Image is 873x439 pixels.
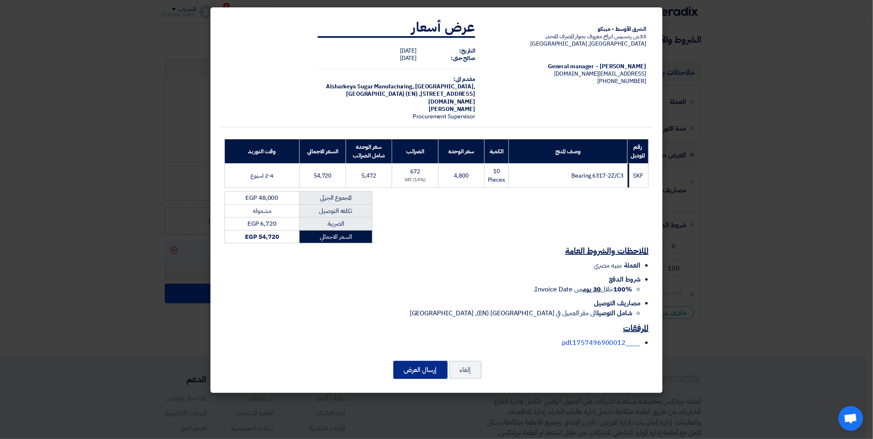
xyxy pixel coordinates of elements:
div: (14%) VAT [395,177,435,184]
th: سعر الوحدة شامل الضرائب [346,139,392,164]
strong: عرض أسعار [411,17,475,37]
a: ____1757496900012.pdf [562,338,640,348]
span: [PERSON_NAME] [429,105,476,113]
span: [PHONE_NUMBER] [597,77,646,85]
span: 54,720 [314,171,331,180]
strong: EGP 54,720 [245,232,279,241]
strong: صالح حتى: [451,54,475,62]
th: الضرائب [392,139,439,164]
span: مشموله [253,206,271,215]
td: الضريبة [299,217,372,231]
th: سعر الوحدة [438,139,484,164]
span: [DATE] [400,54,416,62]
strong: التاريخ: [459,46,475,55]
th: وصف المنتج [509,139,627,164]
u: الملاحظات والشروط العامة [565,245,649,257]
u: 30 يوم [583,284,601,294]
button: إلغاء [449,361,482,379]
span: خلال من Invoice Date. [533,284,632,294]
span: العملة [624,261,640,270]
span: 33ش رمسيس ابراج معروف بجوار المصرف المتحد, [GEOGRAPHIC_DATA], [GEOGRAPHIC_DATA] [531,32,646,48]
span: جنيه مصري [594,261,622,270]
span: 5,472 [362,171,376,180]
td: SKF [627,164,648,188]
li: الى مقر العميل في [GEOGRAPHIC_DATA] (EN), [GEOGRAPHIC_DATA] [224,308,632,318]
span: Bearing 6317-2Z/C3 [571,171,624,180]
th: وقت التوريد [225,139,300,164]
strong: مقدم الى: [453,75,475,83]
td: المجموع الجزئي [299,192,372,205]
span: [GEOGRAPHIC_DATA], [GEOGRAPHIC_DATA] (EN) ,[STREET_ADDRESS][DOMAIN_NAME] [346,82,475,106]
th: رقم الموديل [627,139,648,164]
span: مصاريف التوصيل [594,298,640,308]
td: تكلفه التوصيل [299,204,372,217]
th: السعر الاجمالي [299,139,346,164]
span: 4,800 [454,171,469,180]
div: [PERSON_NAME] – General manager [488,63,646,70]
span: EGP 6,720 [247,219,277,228]
span: [DATE] [400,46,416,55]
button: إرسال العرض [393,361,448,379]
span: شروط الدفع [609,275,640,284]
span: [EMAIL_ADDRESS][DOMAIN_NAME] [554,69,646,78]
div: Open chat [838,406,863,431]
strong: 100% [613,284,632,294]
span: Procurement Supervisor [413,112,475,121]
td: EGP 48,000 [225,192,300,205]
td: السعر الاجمالي [299,230,372,243]
span: 10 Pieces [488,167,505,184]
th: الكمية [484,139,508,164]
span: 672 [410,167,420,176]
strong: شامل التوصيل [597,308,632,318]
u: المرفقات [623,322,649,334]
span: 2-4 اسبوع [250,171,273,180]
div: الشرق الأوسط - ميبكو [488,25,646,33]
span: Alsharkeya Sugar Manufacturing, [326,82,414,91]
